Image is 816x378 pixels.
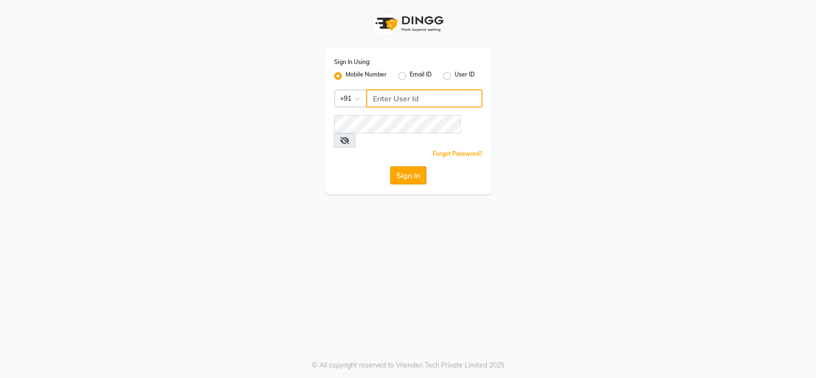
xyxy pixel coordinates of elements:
img: logo1.svg [370,10,446,38]
label: Email ID [410,70,432,82]
input: Username [366,89,482,108]
label: User ID [455,70,475,82]
button: Sign In [390,166,426,184]
label: Mobile Number [346,70,387,82]
label: Sign In Using: [334,58,370,66]
input: Username [334,115,461,133]
a: Forgot Password? [433,150,482,157]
